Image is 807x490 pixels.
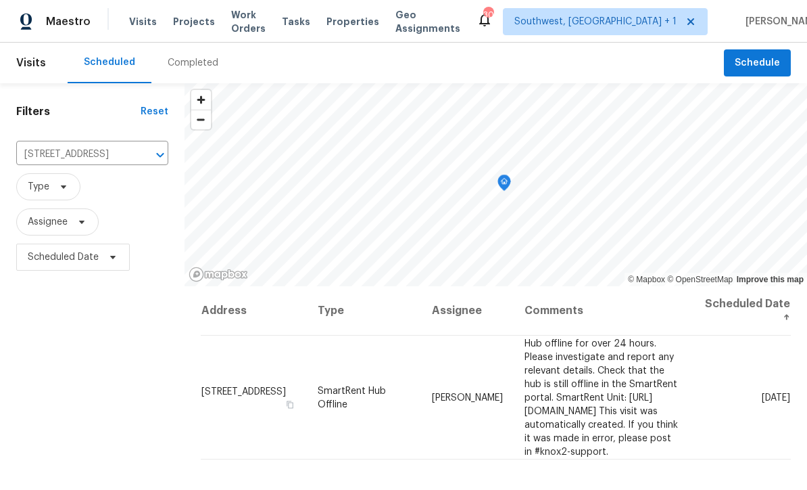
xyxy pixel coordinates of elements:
[483,8,493,22] div: 30
[307,286,421,336] th: Type
[28,215,68,229] span: Assignee
[201,386,286,396] span: [STREET_ADDRESS]
[497,175,511,196] div: Map marker
[168,56,218,70] div: Completed
[16,48,46,78] span: Visits
[189,267,248,282] a: Mapbox homepage
[395,8,460,35] span: Geo Assignments
[46,15,91,28] span: Maestro
[151,146,170,164] button: Open
[514,15,677,28] span: Southwest, [GEOGRAPHIC_DATA] + 1
[28,250,99,264] span: Scheduled Date
[326,15,379,28] span: Properties
[421,286,514,336] th: Assignee
[231,8,266,35] span: Work Orders
[691,286,791,336] th: Scheduled Date ↑
[284,398,296,410] button: Copy Address
[201,286,307,336] th: Address
[191,110,211,129] button: Zoom out
[191,90,211,110] button: Zoom in
[762,393,790,402] span: [DATE]
[173,15,215,28] span: Projects
[667,275,733,284] a: OpenStreetMap
[16,144,130,165] input: Search for an address...
[737,275,804,284] a: Improve this map
[432,393,503,402] span: [PERSON_NAME]
[141,105,168,118] div: Reset
[129,15,157,28] span: Visits
[735,55,780,72] span: Schedule
[318,386,386,409] span: SmartRent Hub Offline
[16,105,141,118] h1: Filters
[282,17,310,26] span: Tasks
[724,49,791,77] button: Schedule
[84,55,135,69] div: Scheduled
[524,338,678,456] span: Hub offline for over 24 hours. Please investigate and report any relevant details. Check that the...
[514,286,691,336] th: Comments
[28,180,49,194] span: Type
[628,275,665,284] a: Mapbox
